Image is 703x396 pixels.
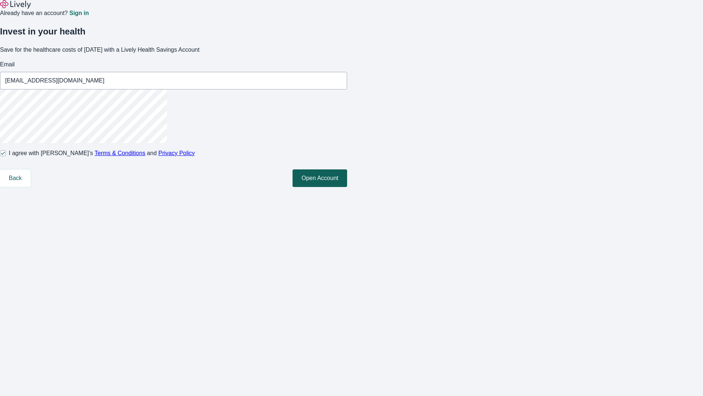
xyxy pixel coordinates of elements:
[94,150,145,156] a: Terms & Conditions
[9,149,195,158] span: I agree with [PERSON_NAME]’s and
[293,169,347,187] button: Open Account
[69,10,89,16] a: Sign in
[159,150,195,156] a: Privacy Policy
